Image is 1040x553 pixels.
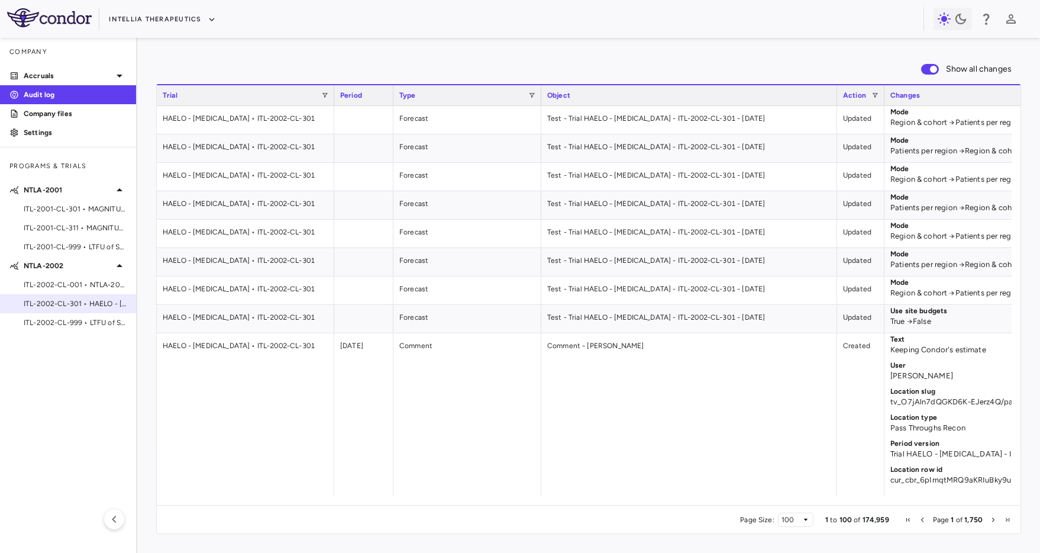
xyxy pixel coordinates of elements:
div: 100 [781,516,802,524]
span: of [854,516,860,524]
span: Changes [890,91,920,99]
div: Forecast [393,163,541,191]
p: Audit log [24,89,127,100]
p: Company files [24,108,127,119]
span: 100 [839,516,852,524]
div: HAELO - [MEDICAL_DATA] • ITL-2002-CL-301 [157,248,334,276]
span: Action [843,91,866,99]
span: Trial [163,91,177,99]
p: NTLA-2001 [24,185,112,195]
div: HAELO - [MEDICAL_DATA] • ITL-2002-CL-301 [157,106,334,134]
div: Forecast [393,106,541,134]
div: HAELO - [MEDICAL_DATA] • ITL-2002-CL-301 [157,163,334,191]
div: Test - Trial HAELO - [MEDICAL_DATA] - ITL-2002-CL-301 - [DATE] [541,248,837,276]
div: Forecast [393,305,541,333]
span: 1 [951,516,954,524]
div: Test - Trial HAELO - [MEDICAL_DATA] - ITL-2002-CL-301 - [DATE] [541,134,837,162]
div: Created [837,333,884,503]
div: First Page [905,516,912,523]
div: HAELO - [MEDICAL_DATA] • ITL-2002-CL-301 [157,333,334,503]
div: Last Page [1004,516,1011,523]
div: Page Size: [740,516,774,524]
span: ITL-2002-CL-999 • LTFU of Subjects Treated with NTLA 2002 [24,317,127,328]
div: Forecast [393,134,541,162]
div: Page Size [778,513,813,527]
div: Test - Trial HAELO - [MEDICAL_DATA] - ITL-2002-CL-301 - [DATE] [541,106,837,134]
div: Updated [837,134,884,162]
p: Settings [24,127,127,138]
div: Comment - [PERSON_NAME] [541,333,837,503]
span: Page [933,516,949,524]
div: HAELO - [MEDICAL_DATA] • ITL-2002-CL-301 [157,220,334,247]
span: Type [399,91,416,99]
img: logo-full-SnFGN8VE.png [7,8,92,27]
span: Show all changes [946,63,1012,76]
div: Test - Trial HAELO - [MEDICAL_DATA] - ITL-2002-CL-301 - [DATE] [541,220,837,247]
span: ITL-2001-CL-999 • LTFU of Subjects Dosed With NTLA-2001 [24,242,127,252]
div: Updated [837,163,884,191]
div: Updated [837,220,884,247]
span: 1,750 [964,516,983,524]
span: ITL-2001-CL-301 • MAGNITUDE - [MEDICAL_DATA] with [MEDICAL_DATA] (ATTR-CM) [24,204,127,214]
div: Previous Page [919,516,926,523]
div: [DATE] [334,333,393,503]
div: Next Page [990,516,997,523]
span: ITL-2002-CL-301 • HAELO - [MEDICAL_DATA] [24,298,127,309]
span: of [956,516,963,524]
div: Updated [837,106,884,134]
div: Updated [837,191,884,219]
button: Intellia Therapeutics [109,10,215,29]
span: ITL-2002-CL-001 • NTLA-2002 Ph II - [MEDICAL_DATA] [24,279,127,290]
div: Forecast [393,248,541,276]
span: Period [340,91,362,99]
div: Updated [837,305,884,333]
div: Comment [393,333,541,503]
span: Object [547,91,570,99]
div: Test - Trial HAELO - [MEDICAL_DATA] - ITL-2002-CL-301 - [DATE] [541,191,837,219]
p: NTLA-2002 [24,261,112,271]
div: Updated [837,248,884,276]
span: 1 [825,516,828,524]
div: Forecast [393,191,541,219]
div: HAELO - [MEDICAL_DATA] • ITL-2002-CL-301 [157,134,334,162]
div: Updated [837,276,884,304]
span: to [830,516,837,524]
span: 174,959 [863,516,889,524]
div: Test - Trial HAELO - [MEDICAL_DATA] - ITL-2002-CL-301 - [DATE] [541,305,837,333]
div: HAELO - [MEDICAL_DATA] • ITL-2002-CL-301 [157,276,334,304]
div: HAELO - [MEDICAL_DATA] • ITL-2002-CL-301 [157,191,334,219]
div: HAELO - [MEDICAL_DATA] • ITL-2002-CL-301 [157,305,334,333]
div: Forecast [393,220,541,247]
div: Forecast [393,276,541,304]
span: ITL-2001-CL-311 • MAGNITUDE-2 - Hereditary transthyretin (ATTR) [MEDICAL_DATA] with [MEDICAL_DATA] [24,223,127,233]
div: Test - Trial HAELO - [MEDICAL_DATA] - ITL-2002-CL-301 - [DATE] [541,163,837,191]
div: Test - Trial HAELO - [MEDICAL_DATA] - ITL-2002-CL-301 - [DATE] [541,276,837,304]
p: Accruals [24,70,112,81]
